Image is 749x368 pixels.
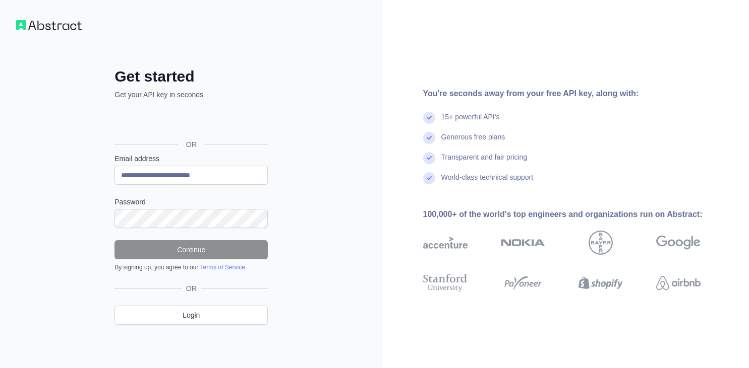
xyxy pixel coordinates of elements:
[441,112,500,132] div: 15+ powerful API's
[114,67,268,86] h2: Get started
[501,231,545,255] img: nokia
[114,111,266,133] div: Sign in with Google. Opens in new tab
[423,112,435,124] img: check mark
[656,272,701,294] img: airbnb
[109,111,271,133] iframe: Sign in with Google Button
[501,272,545,294] img: payoneer
[579,272,623,294] img: shopify
[423,208,733,220] div: 100,000+ of the world's top engineers and organizations run on Abstract:
[423,132,435,144] img: check mark
[182,283,201,293] span: OR
[589,231,613,255] img: bayer
[441,132,505,152] div: Generous free plans
[656,231,701,255] img: google
[423,231,468,255] img: accenture
[178,139,205,150] span: OR
[114,240,268,259] button: Continue
[423,88,733,100] div: You're seconds away from your free API key, along with:
[423,272,468,294] img: stanford university
[114,197,268,207] label: Password
[200,264,245,271] a: Terms of Service
[441,172,534,192] div: World-class technical support
[441,152,528,172] div: Transparent and fair pricing
[423,172,435,184] img: check mark
[114,90,268,100] p: Get your API key in seconds
[114,263,268,271] div: By signing up, you agree to our .
[114,306,268,325] a: Login
[423,152,435,164] img: check mark
[16,20,82,30] img: Workflow
[114,154,268,164] label: Email address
